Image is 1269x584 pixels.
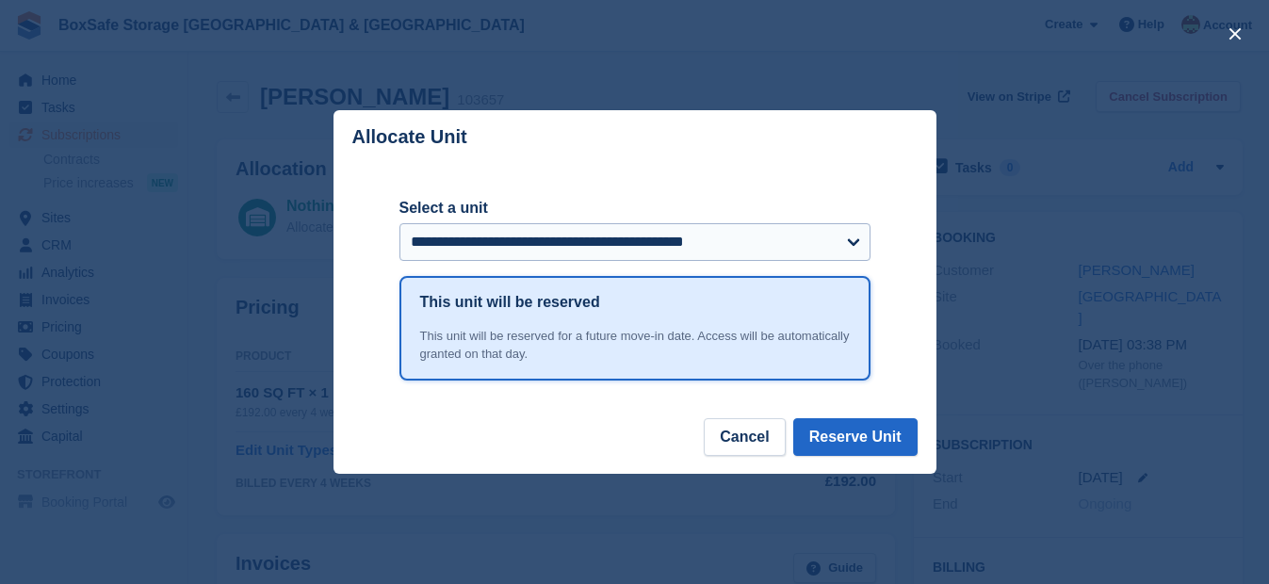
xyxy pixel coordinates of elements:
[399,197,870,219] label: Select a unit
[420,291,600,314] h1: This unit will be reserved
[352,126,467,148] p: Allocate Unit
[1220,19,1250,49] button: close
[793,418,918,456] button: Reserve Unit
[420,327,850,364] div: This unit will be reserved for a future move-in date. Access will be automatically granted on tha...
[704,418,785,456] button: Cancel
